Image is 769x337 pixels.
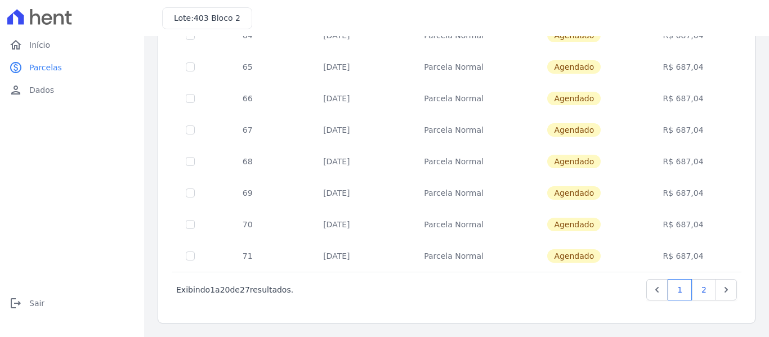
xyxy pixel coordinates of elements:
span: Agendado [547,60,601,74]
a: paidParcelas [5,56,140,79]
td: R$ 687,04 [627,146,739,177]
span: Sair [29,298,44,309]
span: Agendado [547,249,601,263]
a: Previous [646,279,668,300]
td: [DATE] [287,114,386,146]
td: Parcela Normal [386,83,521,114]
td: R$ 687,04 [627,51,739,83]
td: R$ 687,04 [627,177,739,209]
td: Parcela Normal [386,240,521,272]
td: Parcela Normal [386,51,521,83]
span: Agendado [547,123,601,137]
td: R$ 687,04 [627,114,739,146]
td: [DATE] [287,177,386,209]
h3: Lote: [174,12,240,24]
span: Agendado [547,186,601,200]
span: 403 Bloco 2 [194,14,240,23]
td: Parcela Normal [386,209,521,240]
td: R$ 687,04 [627,240,739,272]
p: Exibindo a de resultados. [176,284,293,295]
td: Parcela Normal [386,114,521,146]
td: Parcela Normal [386,146,521,177]
td: Parcela Normal [386,177,521,209]
td: [DATE] [287,51,386,83]
td: 67 [208,114,287,146]
td: R$ 687,04 [627,209,739,240]
a: Next [716,279,737,300]
a: homeInício [5,34,140,56]
td: 66 [208,83,287,114]
i: home [9,38,23,52]
span: Agendado [547,218,601,231]
td: [DATE] [287,83,386,114]
td: R$ 687,04 [627,83,739,114]
td: [DATE] [287,240,386,272]
i: paid [9,61,23,74]
i: logout [9,296,23,310]
td: 71 [208,240,287,272]
td: 68 [208,146,287,177]
span: Agendado [547,92,601,105]
a: logoutSair [5,292,140,314]
span: Parcelas [29,62,62,73]
td: [DATE] [287,209,386,240]
td: 70 [208,209,287,240]
td: [DATE] [287,146,386,177]
span: Agendado [547,155,601,168]
a: personDados [5,79,140,101]
i: person [9,83,23,97]
span: Início [29,39,50,51]
span: 20 [220,285,230,294]
span: Dados [29,84,54,96]
td: 65 [208,51,287,83]
span: 27 [240,285,250,294]
span: 1 [210,285,215,294]
td: 69 [208,177,287,209]
a: 2 [692,279,716,300]
a: 1 [668,279,692,300]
